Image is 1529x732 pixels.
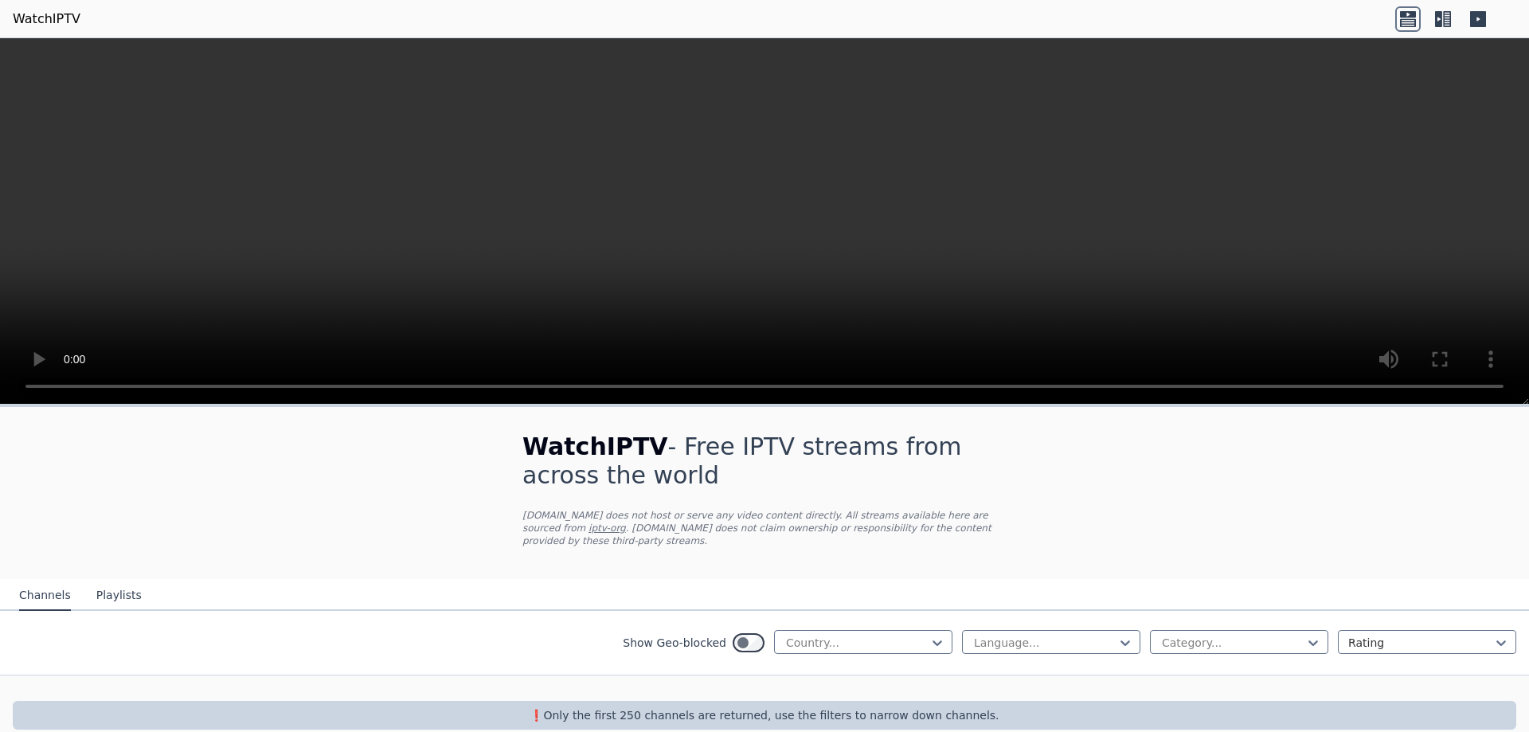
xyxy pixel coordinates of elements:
button: Playlists [96,581,142,611]
h1: - Free IPTV streams from across the world [522,433,1007,490]
p: [DOMAIN_NAME] does not host or serve any video content directly. All streams available here are s... [522,509,1007,547]
a: WatchIPTV [13,10,80,29]
label: Show Geo-blocked [623,635,726,651]
a: iptv-org [589,523,626,534]
p: ❗️Only the first 250 channels are returned, use the filters to narrow down channels. [19,707,1510,723]
button: Channels [19,581,71,611]
span: WatchIPTV [522,433,668,460]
